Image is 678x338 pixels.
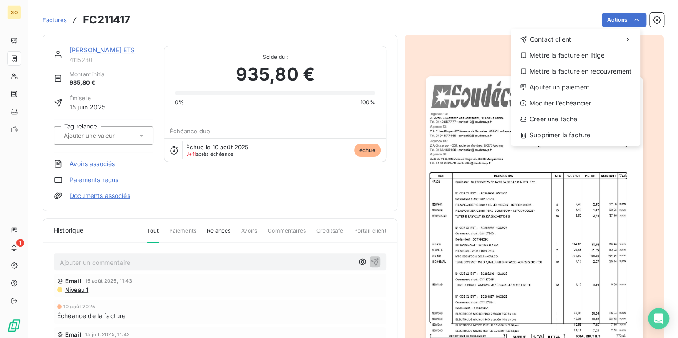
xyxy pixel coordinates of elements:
[514,48,637,62] div: Mettre la facture en litige
[530,35,571,44] span: Contact client
[514,80,637,94] div: Ajouter un paiement
[514,64,637,78] div: Mettre la facture en recouvrement
[514,96,637,110] div: Modifier l’échéancier
[514,128,637,142] div: Supprimer la facture
[511,29,640,146] div: Actions
[514,112,637,126] div: Créer une tâche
